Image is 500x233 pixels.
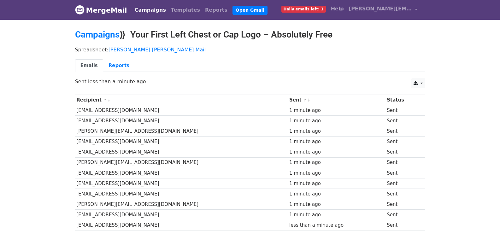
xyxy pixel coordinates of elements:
[232,6,268,15] a: Open Gmail
[289,222,384,229] div: less than a minute ago
[289,180,384,187] div: 1 minute ago
[385,220,420,230] td: Sent
[75,105,288,116] td: [EMAIL_ADDRESS][DOMAIN_NAME]
[75,95,288,105] th: Recipient
[385,116,420,126] td: Sent
[385,147,420,157] td: Sent
[289,117,384,125] div: 1 minute ago
[75,126,288,137] td: [PERSON_NAME][EMAIL_ADDRESS][DOMAIN_NAME]
[132,4,168,16] a: Campaigns
[289,201,384,208] div: 1 minute ago
[307,98,311,102] a: ↓
[289,107,384,114] div: 1 minute ago
[385,210,420,220] td: Sent
[75,220,288,230] td: [EMAIL_ADDRESS][DOMAIN_NAME]
[385,126,420,137] td: Sent
[289,128,384,135] div: 1 minute ago
[75,137,288,147] td: [EMAIL_ADDRESS][DOMAIN_NAME]
[75,147,288,157] td: [EMAIL_ADDRESS][DOMAIN_NAME]
[385,137,420,147] td: Sent
[75,3,127,17] a: MergeMail
[385,168,420,178] td: Sent
[289,149,384,156] div: 1 minute ago
[75,116,288,126] td: [EMAIL_ADDRESS][DOMAIN_NAME]
[75,189,288,199] td: [EMAIL_ADDRESS][DOMAIN_NAME]
[75,29,120,40] a: Campaigns
[75,29,425,40] h2: ⟫ Your First Left Chest or Cap Logo – Absolutely Free
[289,190,384,198] div: 1 minute ago
[349,5,412,13] span: [PERSON_NAME][EMAIL_ADDRESS][DOMAIN_NAME]
[279,3,328,15] a: Daily emails left: 1
[109,47,206,53] a: [PERSON_NAME] [PERSON_NAME] Mail
[385,157,420,168] td: Sent
[75,78,425,85] p: Sent less than a minute ago
[303,98,307,102] a: ↑
[75,59,103,72] a: Emails
[107,98,111,102] a: ↓
[103,98,107,102] a: ↑
[203,4,230,16] a: Reports
[385,95,420,105] th: Status
[385,105,420,116] td: Sent
[75,46,425,53] p: Spreadsheet:
[289,170,384,177] div: 1 minute ago
[75,210,288,220] td: [EMAIL_ADDRESS][DOMAIN_NAME]
[75,199,288,210] td: [PERSON_NAME][EMAIL_ADDRESS][DOMAIN_NAME]
[75,5,85,15] img: MergeMail logo
[328,3,346,15] a: Help
[75,157,288,168] td: [PERSON_NAME][EMAIL_ADDRESS][DOMAIN_NAME]
[346,3,420,17] a: [PERSON_NAME][EMAIL_ADDRESS][DOMAIN_NAME]
[281,6,326,13] span: Daily emails left: 1
[289,211,384,218] div: 1 minute ago
[289,159,384,166] div: 1 minute ago
[75,168,288,178] td: [EMAIL_ADDRESS][DOMAIN_NAME]
[75,178,288,189] td: [EMAIL_ADDRESS][DOMAIN_NAME]
[168,4,203,16] a: Templates
[385,189,420,199] td: Sent
[289,138,384,145] div: 1 minute ago
[385,178,420,189] td: Sent
[103,59,135,72] a: Reports
[385,199,420,210] td: Sent
[288,95,385,105] th: Sent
